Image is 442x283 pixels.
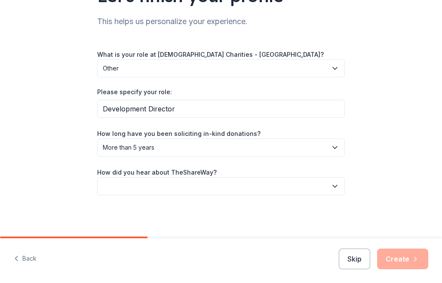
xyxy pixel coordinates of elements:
[97,138,345,157] button: More than 5 years
[97,50,324,59] label: What is your role at [DEMOGRAPHIC_DATA] Charities - [GEOGRAPHIC_DATA]?
[103,63,327,74] span: Other
[339,249,370,269] button: Skip
[97,59,345,77] button: Other
[97,168,217,177] label: How did you hear about TheShareWay?
[97,88,172,96] label: Please specify your role:
[14,250,37,268] button: Back
[97,15,345,28] div: This helps us personalize your experience.
[103,142,327,153] span: More than 5 years
[97,129,261,138] label: How long have you been soliciting in-kind donations?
